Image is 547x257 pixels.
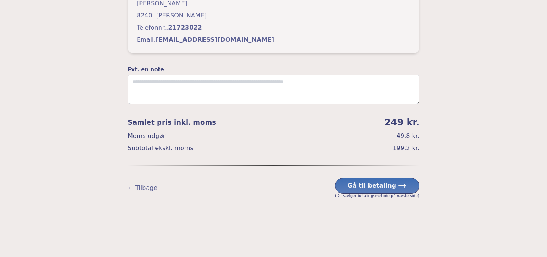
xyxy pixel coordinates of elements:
[135,183,157,193] span: Tilbage
[393,144,419,153] span: 199,2 kr.
[128,117,216,128] h4: Samlet pris inkl. moms
[335,194,419,198] div: (Du vælger betalingsmetode på næste side)
[128,144,193,153] span: Subtotal ekskl. moms
[137,36,156,43] span: Email:
[348,181,407,190] span: Gå til betaling
[128,66,419,73] label: Evt. en note
[335,178,419,194] button: Gå til betaling
[384,116,419,128] span: 249 kr.
[137,23,202,32] h5: 21723022
[137,24,168,31] span: Telefonnr.:
[128,183,157,193] a: Tilbage
[397,132,419,141] span: 49,8 kr.
[137,35,274,44] h5: [EMAIL_ADDRESS][DOMAIN_NAME]
[128,132,165,141] span: Moms udgør
[137,12,207,19] span: 8240, [PERSON_NAME]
